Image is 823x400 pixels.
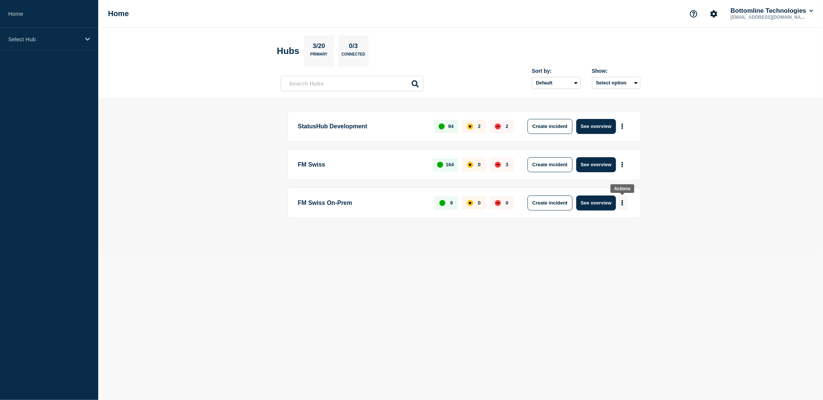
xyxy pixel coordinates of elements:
[528,119,573,134] button: Create incident
[729,7,815,15] button: Bottomline Technologies
[592,77,641,89] button: Select option
[618,196,627,210] button: More actions
[298,119,426,134] p: StatusHub Development
[8,36,80,42] p: Select Hub
[342,52,365,60] p: Connected
[506,162,508,167] p: 3
[446,162,454,167] p: 164
[618,119,627,133] button: More actions
[298,195,426,211] p: FM Swiss On-Prem
[450,200,453,206] p: 9
[532,68,581,74] div: Sort by:
[618,158,627,171] button: More actions
[729,15,807,20] p: [EMAIL_ADDRESS][DOMAIN_NAME]
[437,162,443,168] div: up
[706,6,722,22] button: Account settings
[614,186,631,191] div: Actions
[576,195,616,211] button: See overview
[528,157,573,172] button: Create incident
[592,68,641,74] div: Show:
[532,77,581,89] select: Sort by
[346,42,361,52] p: 0/3
[108,9,129,18] h1: Home
[528,195,573,211] button: Create incident
[576,157,616,172] button: See overview
[439,200,445,206] div: up
[495,162,501,168] div: down
[310,42,328,52] p: 3/20
[281,76,423,91] input: Search Hubs
[439,123,445,129] div: up
[478,162,481,167] p: 0
[277,46,300,56] h2: Hubs
[467,200,473,206] div: affected
[506,200,508,206] p: 0
[495,123,501,129] div: down
[467,162,473,168] div: affected
[310,52,328,60] p: Primary
[495,200,501,206] div: down
[448,123,453,129] p: 94
[576,119,616,134] button: See overview
[686,6,702,22] button: Support
[506,123,508,129] p: 2
[467,123,473,129] div: affected
[478,200,481,206] p: 0
[298,157,424,172] p: FM Swiss
[478,123,481,129] p: 2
